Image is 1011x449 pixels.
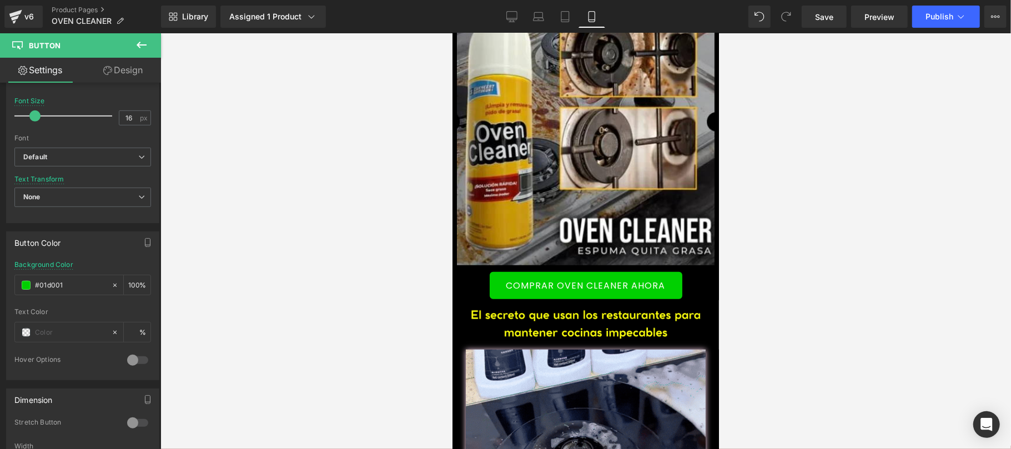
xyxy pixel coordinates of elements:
a: COMPRAR OVEN CLEANER AHORA [36,238,231,267]
a: Desktop [499,6,525,28]
input: Color [35,326,106,339]
i: Default [23,153,47,162]
div: Text Transform [14,175,64,183]
a: Preview [851,6,908,28]
div: % [124,275,150,295]
div: Stretch Button [14,418,116,430]
div: Font [14,134,151,142]
div: % [124,322,150,342]
span: COMPRAR OVEN CLEANER AHORA [54,247,213,258]
span: Save [815,11,833,23]
a: Laptop [525,6,552,28]
a: Product Pages [52,6,161,14]
span: px [140,114,149,122]
button: Undo [748,6,771,28]
a: Mobile [579,6,605,28]
button: Publish [912,6,980,28]
div: Open Intercom Messenger [973,411,1000,438]
b: None [23,193,41,201]
div: Font Size [14,97,45,105]
div: v6 [22,9,36,24]
div: Hover Options [14,355,116,367]
span: Publish [926,12,953,21]
span: OVEN CLEANER [52,17,112,26]
button: Redo [775,6,797,28]
span: Button [29,41,61,50]
div: Text Color [14,308,151,316]
span: Preview [864,11,894,23]
a: New Library [161,6,216,28]
button: More [984,6,1007,28]
div: Background Color [14,261,73,269]
span: Library [182,12,208,22]
div: Button Color [14,232,61,248]
a: v6 [4,6,43,28]
a: Design [83,58,163,83]
a: Tablet [552,6,579,28]
div: Dimension [14,389,53,405]
div: Assigned 1 Product [229,11,317,22]
input: Color [35,279,106,291]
